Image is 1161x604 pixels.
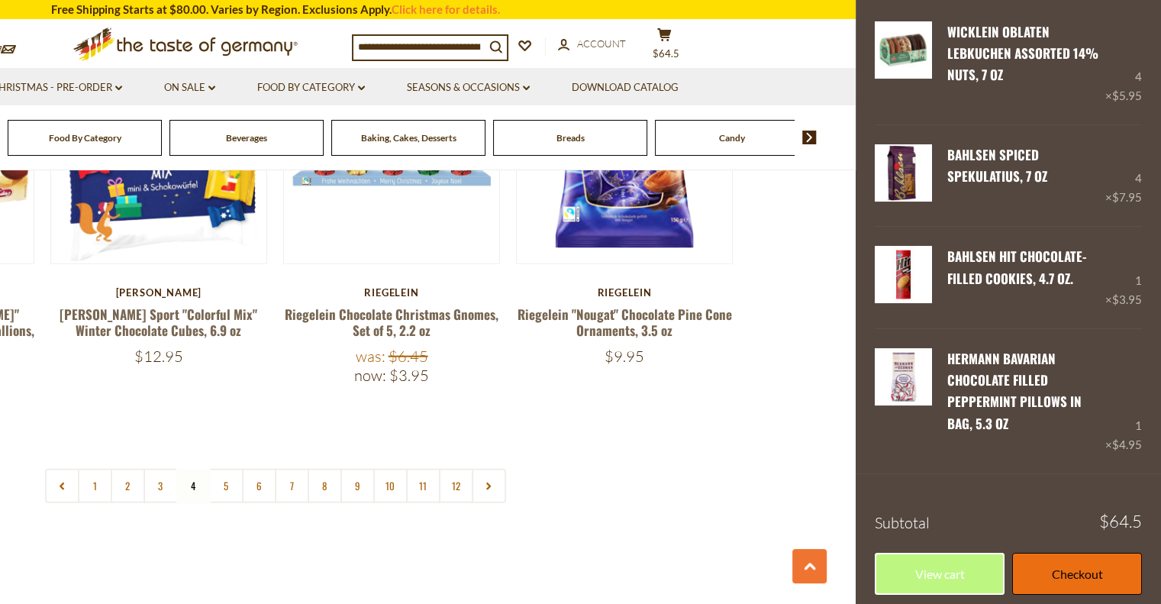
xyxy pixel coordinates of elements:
img: next arrow [802,131,817,144]
a: 3 [144,469,178,503]
span: $3.95 [1112,292,1142,306]
span: $7.95 [1112,190,1142,204]
a: On Sale [164,79,215,96]
a: Bahlsen Spiced Spekulatius, 7 oz [875,144,932,207]
a: 6 [242,469,276,503]
a: Wicklein Oblaten Lebkuchen Assorted [875,21,932,106]
img: Bahlsen Hit Chocolate-Filled Cookies [875,246,932,303]
a: Download Catalog [572,79,679,96]
div: 1 × [1105,348,1142,454]
a: 2 [111,469,145,503]
a: 1 [78,469,112,503]
span: $9.95 [605,347,644,366]
img: Bahlsen Spiced Spekulatius, 7 oz [875,144,932,202]
span: $3.95 [389,366,429,385]
span: $5.95 [1112,89,1142,102]
a: 8 [308,469,342,503]
a: Food By Category [257,79,365,96]
span: $12.95 [134,347,183,366]
button: $64.5 [642,27,688,66]
div: 4 × [1105,144,1142,207]
label: Was: [356,347,385,366]
label: Now: [354,366,386,385]
a: Click here for details. [392,2,500,16]
span: $4.95 [1112,438,1142,451]
a: Riegelein "Nougat" Chocolate Pine Cone Ornaments, 3.5 oz [518,305,732,340]
a: 11 [406,469,440,503]
a: Checkout [1012,553,1142,595]
img: Wicklein Oblaten Lebkuchen Assorted [875,21,932,79]
a: 12 [439,469,473,503]
a: [PERSON_NAME] Sport "Colorful Mix" Winter Chocolate Cubes, 6.9 oz [60,305,257,340]
div: Riegelein [516,286,734,299]
a: Beverages [226,132,267,144]
span: $64.5 [653,47,679,60]
a: 7 [275,469,309,503]
a: Candy [719,132,745,144]
div: Riegelein [283,286,501,299]
img: Hermann Bavarian Chocolate Filled Pepperminta Pillows [875,348,932,405]
a: Bahlsen Hit Chocolate-Filled Cookies [875,246,932,308]
a: Food By Category [49,132,121,144]
div: [PERSON_NAME] [50,286,268,299]
a: View cart [875,553,1005,595]
a: Seasons & Occasions [407,79,530,96]
a: Wicklein Oblaten Lebkuchen Assorted 14% Nuts, 7 oz [947,22,1098,85]
a: Bahlsen Hit Chocolate-Filled Cookies, 4.7 oz. [947,247,1087,287]
span: Account [577,37,626,50]
span: Subtotal [875,513,930,532]
a: 10 [373,469,408,503]
a: Account [558,36,626,53]
div: 1 × [1105,246,1142,308]
div: 4 × [1105,21,1142,106]
span: $6.45 [389,347,428,366]
a: 5 [209,469,243,503]
a: Bahlsen Spiced Spekulatius, 7 oz [947,145,1047,186]
a: Hermann Bavarian Chocolate Filled Pepperminta Pillows [875,348,932,454]
a: 9 [340,469,375,503]
span: $64.5 [1099,513,1142,530]
a: Baking, Cakes, Desserts [361,132,456,144]
a: Breads [556,132,585,144]
a: Riegelein Chocolate Christmas Gnomes, Set of 5, 2.2 oz [285,305,498,340]
a: Hermann Bavarian Chocolate Filled Peppermint Pillows in Bag, 5.3 oz [947,349,1082,433]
